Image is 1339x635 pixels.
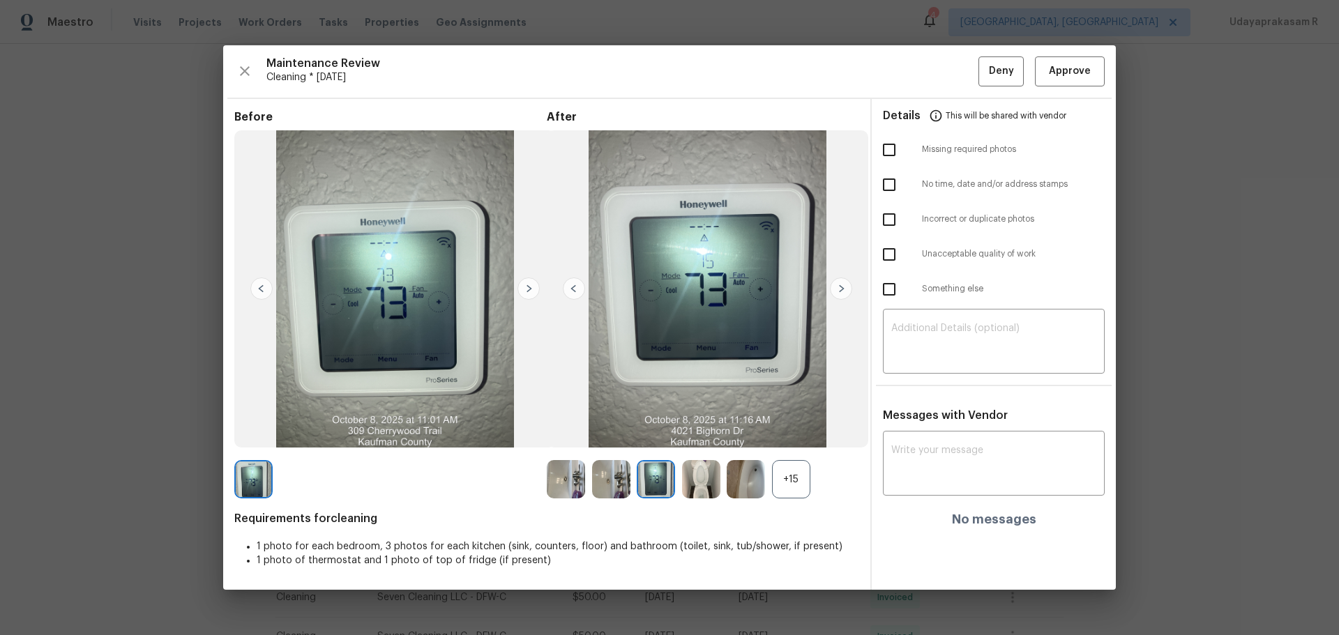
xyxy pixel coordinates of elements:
img: right-chevron-button-url [830,277,852,300]
span: Deny [989,63,1014,80]
span: Unacceptable quality of work [922,248,1105,260]
span: Incorrect or duplicate photos [922,213,1105,225]
img: left-chevron-button-url [563,277,585,300]
div: Incorrect or duplicate photos [872,202,1116,237]
li: 1 photo of thermostat and 1 photo of top of fridge (if present) [257,553,859,567]
span: Something else [922,283,1105,295]
div: +15 [772,460,810,498]
span: After [547,110,859,124]
li: 1 photo for each bedroom, 3 photos for each kitchen (sink, counters, floor) and bathroom (toilet,... [257,540,859,553]
span: No time, date and/or address stamps [922,178,1105,190]
div: Unacceptable quality of work [872,237,1116,272]
button: Deny [978,56,1024,86]
span: Before [234,110,547,124]
span: Approve [1049,63,1091,80]
img: right-chevron-button-url [517,277,540,300]
div: Something else [872,272,1116,307]
span: Maintenance Review [266,56,978,70]
span: Requirements for cleaning [234,512,859,526]
span: Messages with Vendor [883,410,1008,421]
img: left-chevron-button-url [250,277,273,300]
span: This will be shared with vendor [946,99,1066,132]
div: No time, date and/or address stamps [872,167,1116,202]
span: Details [883,99,921,132]
span: Missing required photos [922,144,1105,155]
span: Cleaning * [DATE] [266,70,978,84]
button: Approve [1035,56,1105,86]
div: Missing required photos [872,132,1116,167]
h4: No messages [952,512,1036,526]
